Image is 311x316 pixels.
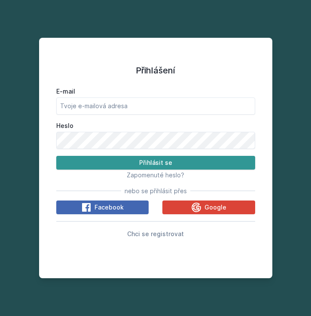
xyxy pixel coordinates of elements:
button: Facebook [56,201,149,214]
span: Google [204,203,226,212]
span: Facebook [95,203,124,212]
label: Heslo [56,122,255,130]
span: Chci se registrovat [127,230,184,237]
span: nebo se přihlásit přes [125,187,187,195]
input: Tvoje e-mailová adresa [56,97,255,115]
span: Zapomenuté heslo? [127,171,184,179]
button: Chci se registrovat [127,228,184,239]
label: E-mail [56,87,255,96]
button: Google [162,201,255,214]
button: Přihlásit se [56,156,255,170]
h1: Přihlášení [56,64,255,77]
